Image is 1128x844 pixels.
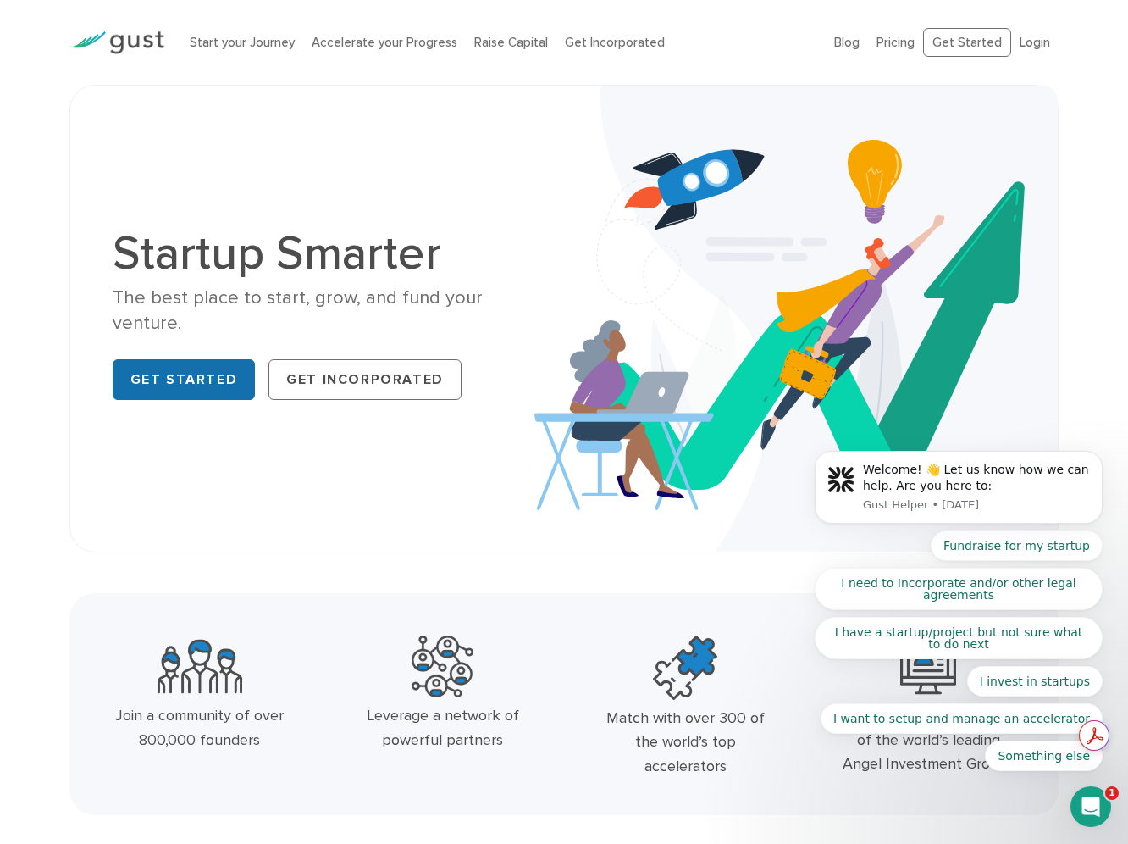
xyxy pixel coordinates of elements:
iframe: Intercom live chat [1070,786,1111,827]
img: Powerful Partners [412,636,473,697]
a: Start your Journey [190,35,295,50]
a: Pricing [876,35,915,50]
iframe: Intercom notifications message [789,185,1128,798]
div: Join a community of over 800,000 founders [113,704,286,753]
div: Match with over 300 of the world’s top accelerators [599,707,772,780]
div: Leverage a network of powerful partners [356,704,529,753]
a: Get Started [923,28,1011,58]
a: Blog [834,35,860,50]
a: Raise Capital [474,35,548,50]
a: Get Incorporated [565,35,665,50]
img: Gust Logo [69,31,164,54]
a: Get Incorporated [268,359,462,400]
div: The best place to start, grow, and fund your venture. [113,286,551,336]
img: Startup Smarter Hero [534,86,1058,552]
a: Accelerate your Progress [312,35,457,50]
h1: Startup Smarter [113,230,551,277]
a: Get Started [113,359,256,400]
span: 1 [1105,786,1119,800]
img: Community Founders [158,636,242,697]
img: Top Accelerators [653,636,717,700]
a: Login [1020,35,1050,50]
